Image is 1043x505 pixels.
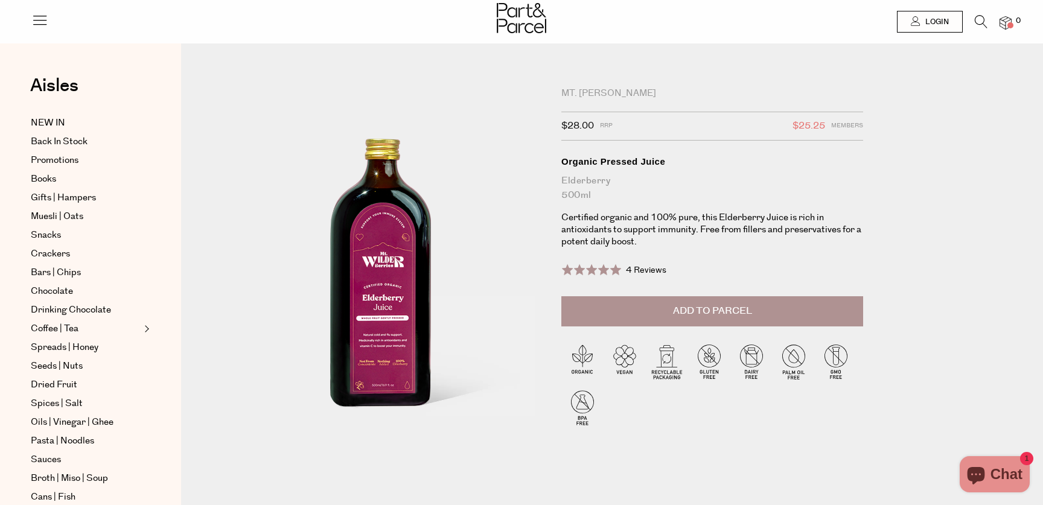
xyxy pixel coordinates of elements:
span: Oils | Vinegar | Ghee [31,415,113,430]
span: 0 [1013,16,1024,27]
img: P_P-ICONS-Live_Bec_V11_Vegan.svg [604,340,646,383]
span: $25.25 [793,118,825,134]
span: Back In Stock [31,135,88,149]
span: Spreads | Honey [31,340,98,355]
a: Drinking Chocolate [31,303,141,317]
span: Drinking Chocolate [31,303,111,317]
inbox-online-store-chat: Shopify online store chat [956,456,1033,495]
a: Bars | Chips [31,265,141,280]
span: Add to Parcel [673,304,752,318]
a: Pasta | Noodles [31,434,141,448]
a: Back In Stock [31,135,141,149]
img: Organic Pressed Juice [217,92,543,476]
img: P_P-ICONS-Live_Bec_V11_Dairy_Free.svg [730,340,773,383]
span: Coffee | Tea [31,322,78,336]
span: Spices | Salt [31,396,83,411]
a: Sauces [31,453,141,467]
span: Crackers [31,247,70,261]
a: Chocolate [31,284,141,299]
a: Login [897,11,963,33]
span: Dried Fruit [31,378,77,392]
span: Cans | Fish [31,490,75,504]
img: P_P-ICONS-Live_Bec_V11_GMO_Free.svg [815,340,857,383]
span: Books [31,172,56,186]
span: Login [922,17,949,27]
a: Books [31,172,141,186]
a: Crackers [31,247,141,261]
span: RRP [600,118,613,134]
a: Muesli | Oats [31,209,141,224]
span: $28.00 [561,118,594,134]
div: Mt. [PERSON_NAME] [561,87,863,100]
img: Part&Parcel [497,3,546,33]
span: NEW IN [31,116,65,130]
span: Sauces [31,453,61,467]
a: 0 [1000,16,1012,29]
div: Elderberry 500ml [561,174,863,203]
span: Gifts | Hampers [31,191,96,205]
img: P_P-ICONS-Live_Bec_V11_BPA_Free.svg [561,386,604,428]
span: Snacks [31,228,61,243]
img: P_P-ICONS-Live_Bec_V11_Palm_Oil_Free.svg [773,340,815,383]
a: Cans | Fish [31,490,141,504]
span: Aisles [30,72,78,99]
div: Organic Pressed Juice [561,156,863,168]
a: Promotions [31,153,141,168]
span: Pasta | Noodles [31,434,94,448]
img: P_P-ICONS-Live_Bec_V11_Recyclable_Packaging.svg [646,340,688,383]
span: Bars | Chips [31,265,81,280]
a: Aisles [30,77,78,107]
p: Certified organic and 100% pure, this Elderberry Juice is rich in antioxidants to support immunit... [561,212,863,248]
span: Members [831,118,863,134]
a: Spices | Salt [31,396,141,411]
a: Snacks [31,228,141,243]
a: Spreads | Honey [31,340,141,355]
a: Seeds | Nuts [31,359,141,373]
span: 4 Reviews [626,264,666,276]
span: Promotions [31,153,78,168]
button: Expand/Collapse Coffee | Tea [141,322,150,336]
img: P_P-ICONS-Live_Bec_V11_Gluten_Free.svg [688,340,730,383]
span: Muesli | Oats [31,209,83,224]
a: Broth | Miso | Soup [31,471,141,486]
a: Oils | Vinegar | Ghee [31,415,141,430]
a: NEW IN [31,116,141,130]
a: Dried Fruit [31,378,141,392]
span: Seeds | Nuts [31,359,83,373]
span: Chocolate [31,284,73,299]
a: Coffee | Tea [31,322,141,336]
button: Add to Parcel [561,296,863,326]
span: Broth | Miso | Soup [31,471,108,486]
a: Gifts | Hampers [31,191,141,205]
img: P_P-ICONS-Live_Bec_V11_Organic.svg [561,340,604,383]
